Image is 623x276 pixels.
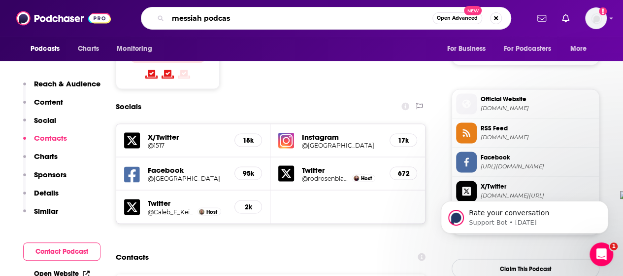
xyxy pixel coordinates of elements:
button: open menu [110,39,164,58]
h2: Contacts [116,247,149,266]
button: Contacts [23,133,67,152]
span: Official Website [481,94,595,103]
p: Charts [34,152,58,161]
p: Content [34,97,63,107]
h5: 18k [243,136,254,144]
h5: Twitter [302,165,381,174]
button: Sponsors [23,170,66,188]
button: Contact Podcast [23,242,100,261]
button: open menu [497,39,565,58]
svg: Add a profile image [599,7,607,15]
p: Sponsors [34,170,66,179]
button: Reach & Audience [23,79,100,97]
a: @[GEOGRAPHIC_DATA] [302,141,381,149]
button: open menu [440,39,498,58]
button: Charts [23,152,58,170]
button: open menu [24,39,72,58]
span: https://www.facebook.com/1517org [481,162,595,170]
h2: Socials [116,97,141,116]
span: New [464,6,482,15]
span: More [570,42,587,56]
span: RSS Feed [481,123,595,132]
a: Show notifications dropdown [533,10,550,27]
a: @rodrosenbladt [302,174,349,182]
a: Official Website[DOMAIN_NAME] [456,93,595,114]
a: RSS Feed[DOMAIN_NAME] [456,122,595,143]
div: Search podcasts, credits, & more... [141,7,511,30]
span: Charts [78,42,99,56]
a: @Caleb_E_Keith [148,208,195,215]
span: feeds.libsyn.com [481,133,595,141]
h5: 2k [243,202,254,211]
span: Facebook [481,153,595,161]
span: 1517.org [481,104,595,112]
h5: Twitter [148,198,227,207]
span: Host [206,208,217,215]
p: Contacts [34,133,67,143]
a: @1517 [148,141,227,149]
h5: 17k [398,136,409,144]
input: Search podcasts, credits, & more... [168,10,432,26]
p: Reach & Audience [34,79,100,88]
button: Open AdvancedNew [432,12,482,24]
iframe: Intercom live chat [590,242,613,266]
a: Facebook[URL][DOMAIN_NAME] [456,152,595,172]
h5: 95k [243,169,254,177]
h5: Facebook [148,165,227,174]
span: Monitoring [117,42,152,56]
button: Similar [23,206,58,225]
p: Details [34,188,59,197]
h5: Instagram [302,132,381,141]
a: Show notifications dropdown [558,10,573,27]
p: Similar [34,206,58,216]
button: open menu [563,39,599,58]
img: iconImage [278,132,294,148]
button: Social [23,116,56,134]
span: Open Advanced [437,16,478,21]
button: Show profile menu [585,7,607,29]
iframe: Intercom notifications message [426,180,623,249]
a: @[GEOGRAPHIC_DATA] [148,174,227,182]
img: Caleb Keith [199,209,204,214]
h5: 672 [398,169,409,177]
img: Podchaser - Follow, Share and Rate Podcasts [16,9,111,28]
span: For Business [447,42,486,56]
button: Content [23,97,63,116]
h5: X/Twitter [148,132,227,141]
span: Logged in as amandawoods [585,7,607,29]
img: Dr. Rod Rosenbladt [354,175,359,181]
img: User Profile [585,7,607,29]
span: For Podcasters [504,42,551,56]
span: Host [361,175,372,181]
p: Social [34,116,56,125]
span: 1 [610,242,618,250]
a: Charts [71,39,105,58]
span: Podcasts [31,42,60,56]
button: Details [23,188,59,206]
